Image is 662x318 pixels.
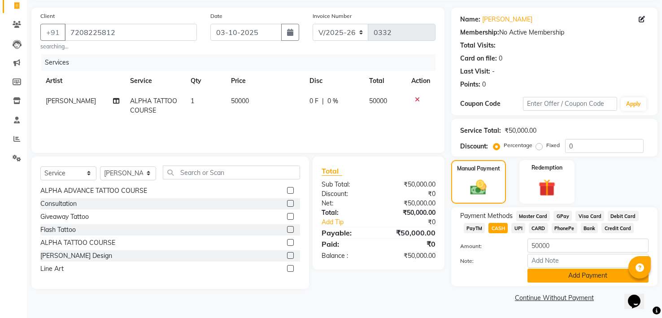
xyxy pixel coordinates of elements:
input: Amount [527,239,649,253]
div: Discount: [460,142,488,151]
div: Points: [460,80,480,89]
span: Total [322,166,342,176]
span: Credit Card [601,223,634,233]
div: [PERSON_NAME] Design [40,251,112,261]
div: Name: [460,15,480,24]
div: ₹50,000.00 [379,227,442,238]
th: Artist [40,71,125,91]
span: 1 [191,97,194,105]
div: Payable: [315,227,379,238]
label: Fixed [546,141,560,149]
div: Sub Total: [315,180,379,189]
th: Qty [185,71,226,91]
div: Services [41,54,442,71]
img: _cash.svg [465,178,492,197]
iframe: chat widget [624,282,653,309]
a: Continue Without Payment [453,293,656,303]
div: - [492,67,495,76]
span: GPay [553,211,572,221]
span: 0 % [327,96,338,106]
div: ₹50,000.00 [379,208,442,218]
th: Disc [304,71,364,91]
div: ₹50,000.00 [379,199,442,208]
a: [PERSON_NAME] [482,15,532,24]
div: Paid: [315,239,379,249]
img: _gift.svg [533,177,561,198]
th: Service [125,71,185,91]
div: Line Art [40,264,64,274]
div: Total Visits: [460,41,496,50]
input: Search or Scan [163,166,300,179]
div: ALPHA TATTOO COURSE [40,238,115,248]
span: Payment Methods [460,211,513,221]
input: Enter Offer / Coupon Code [523,97,617,111]
div: Discount: [315,189,379,199]
label: Note: [453,257,521,265]
span: Debit Card [608,211,639,221]
span: UPI [511,223,525,233]
div: Flash Tattoo [40,225,76,235]
label: Client [40,12,55,20]
th: Action [406,71,436,91]
a: Add Tip [315,218,389,227]
div: Last Visit: [460,67,490,76]
label: Percentage [504,141,532,149]
input: Search by Name/Mobile/Email/Code [65,24,197,41]
span: Bank [581,223,598,233]
div: Membership: [460,28,499,37]
button: +91 [40,24,65,41]
span: ALPHA TATTOO COURSE [130,97,177,114]
div: 0 [499,54,502,63]
div: Coupon Code [460,99,523,109]
div: Balance : [315,251,379,261]
div: ₹50,000.00 [379,180,442,189]
div: ₹0 [379,239,442,249]
div: Consultation [40,199,77,209]
div: ALPHA ADVANCE TATTOO COURSE [40,186,147,196]
div: ₹50,000.00 [379,251,442,261]
div: Card on file: [460,54,497,63]
button: Apply [621,97,646,111]
span: [PERSON_NAME] [46,97,96,105]
span: 0 F [309,96,318,106]
label: Amount: [453,242,521,250]
div: No Active Membership [460,28,649,37]
span: PhonePe [552,223,577,233]
div: Giveaway Tattoo [40,212,89,222]
label: Manual Payment [457,165,500,173]
button: Add Payment [527,269,649,283]
label: Redemption [531,164,562,172]
span: PayTM [464,223,485,233]
div: ₹50,000.00 [505,126,536,135]
span: Master Card [516,211,550,221]
div: ₹0 [389,218,442,227]
th: Price [226,71,304,91]
div: Total: [315,208,379,218]
span: CARD [529,223,548,233]
input: Add Note [527,254,649,268]
div: Net: [315,199,379,208]
div: ₹0 [379,189,442,199]
label: Invoice Number [313,12,352,20]
label: Date [210,12,222,20]
span: Visa Card [575,211,604,221]
small: searching... [40,43,197,51]
div: Service Total: [460,126,501,135]
th: Total [364,71,405,91]
div: 0 [482,80,486,89]
span: CASH [488,223,508,233]
span: | [322,96,324,106]
span: 50000 [231,97,249,105]
span: 50000 [369,97,387,105]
